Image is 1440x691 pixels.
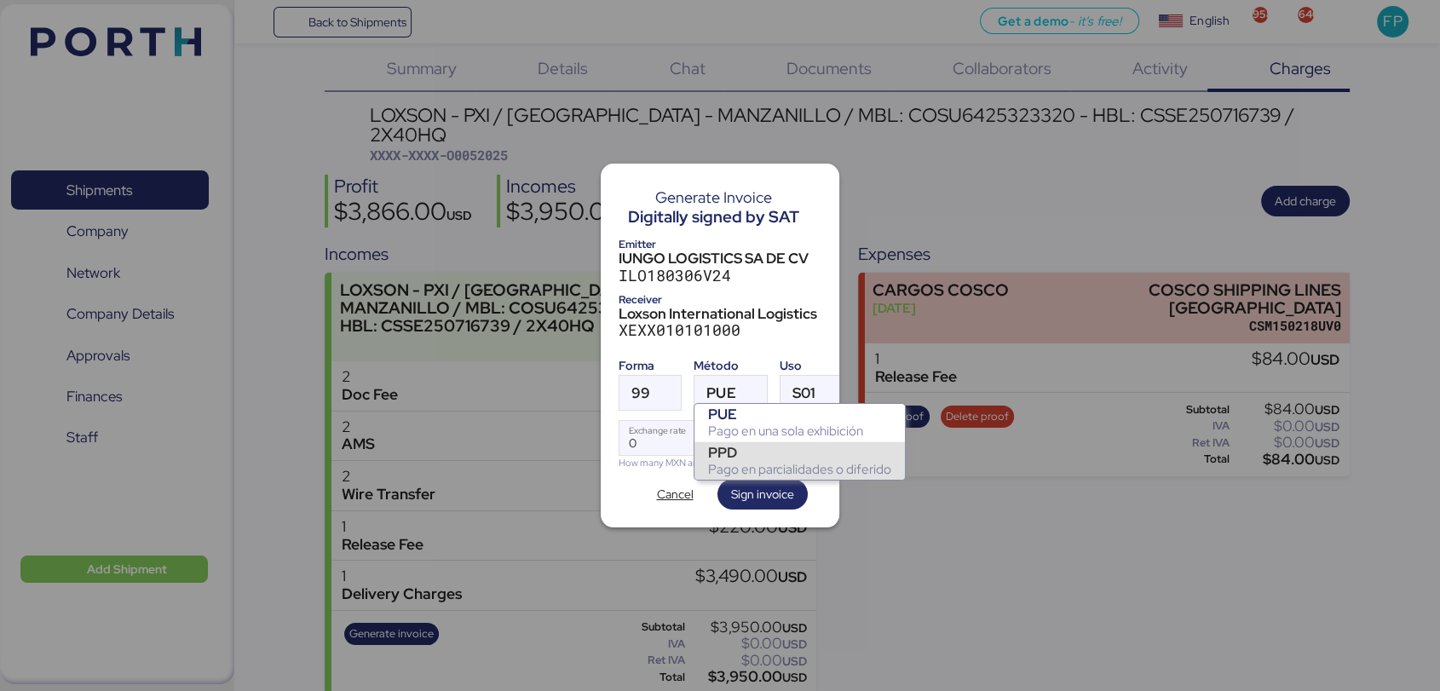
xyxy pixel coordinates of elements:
div: Método [694,357,767,375]
div: IUNGO LOGISTICS SA DE CV [619,250,821,266]
span: Cancel [657,484,694,504]
div: ILO180306V24 [619,267,821,285]
div: How many MXN are 1 USD [619,456,847,470]
div: Generate Invoice [628,190,799,205]
input: Exchange rate [619,421,846,455]
div: Loxson International Logistics [619,306,821,321]
div: XEXX010101000 [619,321,821,339]
div: Receiver [619,291,821,308]
button: Sign invoice [717,479,808,510]
span: 99 [631,386,650,400]
div: Pago en parcialidades o diferido [708,461,891,478]
div: Emitter [619,235,821,253]
div: Pago en una sola exhibición [708,423,891,440]
button: Cancel [632,479,717,510]
div: Uso [780,357,847,375]
div: Digitally signed by SAT [628,205,799,229]
span: S01 [792,386,815,400]
div: PUE [708,406,891,423]
div: PPD [708,444,891,461]
div: Forma [619,357,682,375]
span: Sign invoice [731,484,794,504]
span: PUE [706,386,735,400]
